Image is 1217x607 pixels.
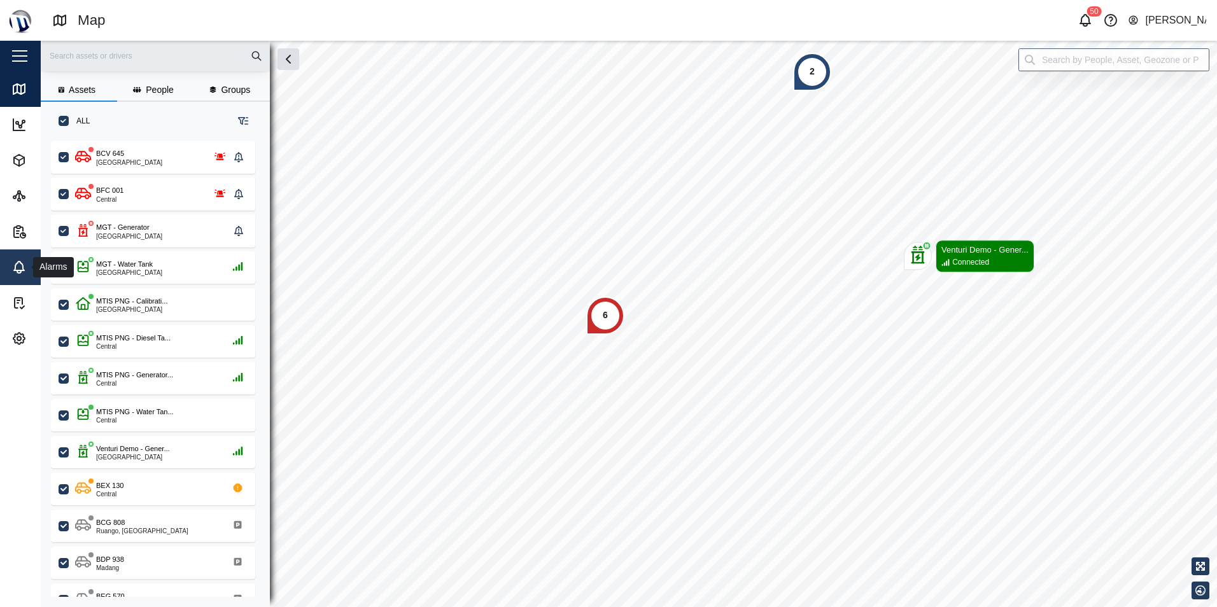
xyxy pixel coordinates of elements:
div: 50 [1087,6,1101,17]
div: Assets [33,153,70,167]
div: Connected [952,256,989,269]
button: [PERSON_NAME] [1127,11,1207,29]
div: Settings [33,331,76,345]
canvas: Map [41,41,1217,607]
div: [PERSON_NAME] [1145,13,1206,29]
div: Sites [33,189,63,203]
div: BCV 645 [96,148,124,159]
div: [GEOGRAPHIC_DATA] [96,454,170,461]
div: grid [51,136,269,597]
div: Map marker [904,240,1034,272]
div: Central [96,417,174,424]
div: 2 [810,65,815,79]
div: 6 [603,309,608,323]
div: [GEOGRAPHIC_DATA] [96,234,162,240]
div: [GEOGRAPHIC_DATA] [96,160,162,166]
span: Assets [69,85,95,94]
div: BFC 001 [96,185,123,196]
div: Map [78,10,106,32]
div: Central [96,380,173,387]
div: MTIS PNG - Diesel Ta... [96,333,171,344]
div: Central [96,344,171,350]
input: Search by People, Asset, Geozone or Place [1018,48,1209,71]
div: Map marker [586,297,624,335]
div: MGT - Water Tank [96,259,153,270]
div: MTIS PNG - Calibrati... [96,296,167,307]
div: Central [96,491,123,498]
div: Venturi Demo - Gener... [941,244,1029,256]
span: Groups [221,85,250,94]
div: BEX 130 [96,480,123,491]
div: Madang [96,565,124,571]
img: Main Logo [6,6,34,34]
span: People [146,85,174,94]
div: Tasks [33,296,66,310]
div: Map marker [793,53,831,91]
div: Ruango, [GEOGRAPHIC_DATA] [96,528,188,534]
div: MTIS PNG - Water Tan... [96,407,174,417]
div: BDP 938 [96,554,124,565]
input: Search assets or drivers [48,46,262,66]
div: [GEOGRAPHIC_DATA] [96,307,167,313]
div: MGT - Generator [96,222,150,233]
div: Dashboard [33,118,87,132]
div: Reports [33,225,74,239]
label: ALL [69,116,90,126]
div: Alarms [33,260,71,274]
div: Venturi Demo - Gener... [96,443,170,454]
div: [GEOGRAPHIC_DATA] [96,270,162,276]
div: Central [96,197,123,203]
div: Map [33,82,60,96]
div: BEG 570 [96,591,125,602]
div: MTIS PNG - Generator... [96,370,173,380]
div: BCG 808 [96,517,125,528]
